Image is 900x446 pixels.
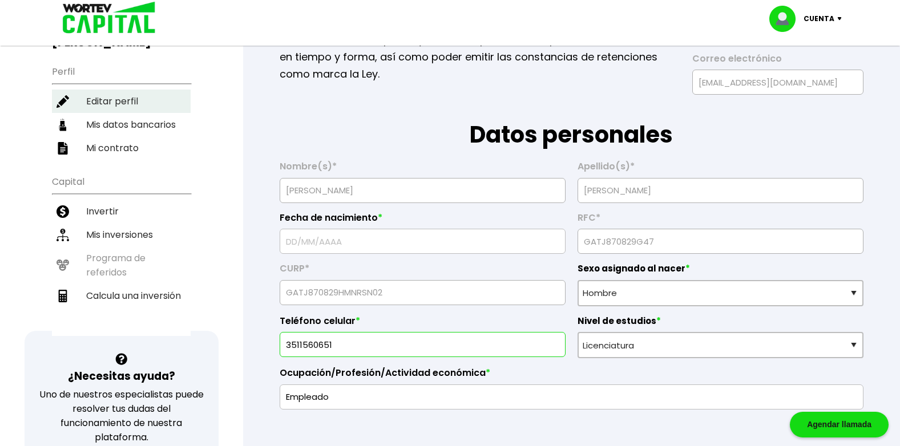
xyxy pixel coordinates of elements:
[56,119,69,131] img: datos-icon.10cf9172.svg
[52,21,191,50] h3: Buen día,
[280,212,566,229] label: Fecha de nacimiento
[280,315,566,333] label: Teléfono celular
[769,6,804,32] img: profile-image
[692,53,863,70] label: Correo electrónico
[52,223,191,246] a: Mis inversiones
[56,142,69,155] img: contrato-icon.f2db500c.svg
[56,229,69,241] img: inversiones-icon.6695dc30.svg
[52,169,191,336] ul: Capital
[578,161,863,178] label: Apellido(s)
[280,161,566,178] label: Nombre(s)
[52,59,191,160] ul: Perfil
[52,113,191,136] a: Mis datos bancarios
[285,281,560,305] input: 18 caracteres
[804,10,834,27] p: Cuenta
[280,263,566,280] label: CURP
[280,14,677,83] p: La siguiente información nos permitirá verificar tu perfil como inversionista. Al tener los datos...
[52,136,191,160] a: Mi contrato
[790,412,889,437] div: Agendar llamada
[280,95,863,152] h1: Datos personales
[285,229,560,253] input: DD/MM/AAAA
[56,205,69,218] img: invertir-icon.b3b967d7.svg
[56,290,69,302] img: calculadora-icon.17d418c4.svg
[578,315,863,333] label: Nivel de estudios
[578,212,863,229] label: RFC
[52,284,191,307] a: Calcula una inversión
[578,263,863,280] label: Sexo asignado al nacer
[280,367,863,384] label: Ocupación/Profesión/Actividad económica
[583,229,858,253] input: 13 caracteres
[285,333,560,356] input: 10 dígitos
[68,368,175,384] h3: ¿Necesitas ayuda?
[56,95,69,108] img: editar-icon.952d3147.svg
[52,90,191,113] a: Editar perfil
[52,200,191,223] a: Invertir
[39,387,204,444] p: Uno de nuestros especialistas puede resolver tus dudas del funcionamiento de nuestra plataforma.
[834,17,850,21] img: icon-down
